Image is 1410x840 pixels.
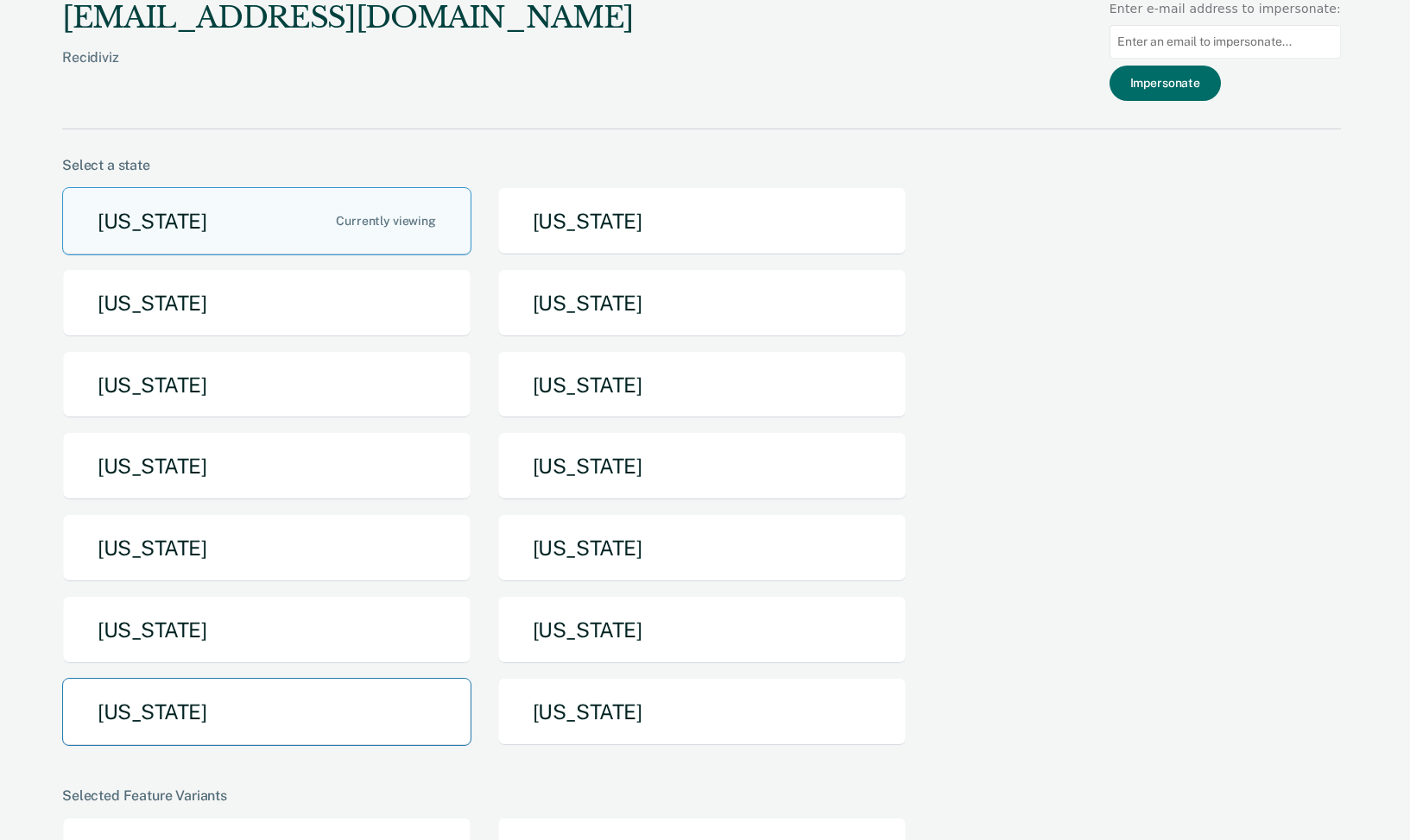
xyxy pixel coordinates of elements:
[62,787,1341,804] div: Selected Feature Variants
[497,596,907,664] button: [US_STATE]
[62,157,1341,173] div: Select a state
[497,678,907,746] button: [US_STATE]
[62,596,471,664] button: [US_STATE]
[497,351,907,419] button: [US_STATE]
[62,269,471,337] button: [US_STATE]
[1110,66,1221,101] button: Impersonate
[497,187,907,255] button: [US_STATE]
[62,514,471,582] button: [US_STATE]
[497,269,907,337] button: [US_STATE]
[497,432,907,500] button: [US_STATE]
[62,351,471,419] button: [US_STATE]
[497,514,907,582] button: [US_STATE]
[62,49,634,93] div: Recidiviz
[62,432,471,500] button: [US_STATE]
[62,187,471,255] button: [US_STATE]
[1110,25,1341,59] input: Enter an email to impersonate...
[62,678,471,746] button: [US_STATE]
